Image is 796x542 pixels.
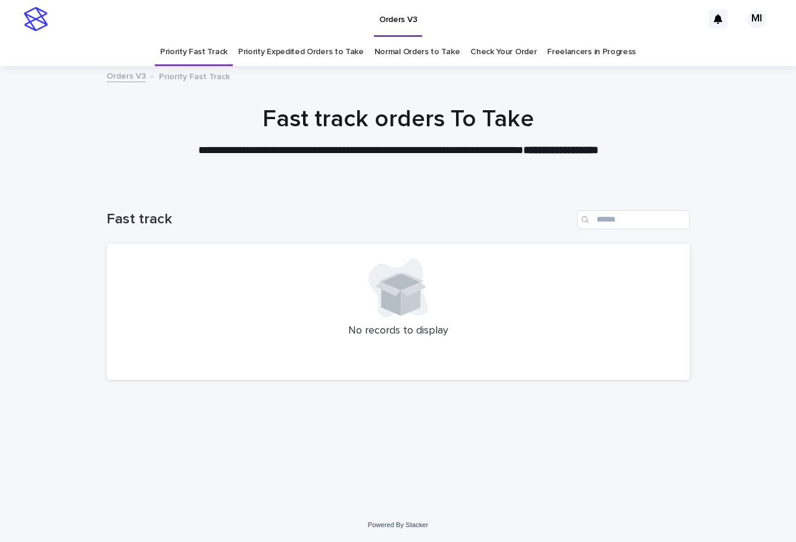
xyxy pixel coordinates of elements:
[368,521,428,528] a: Powered By Stacker
[160,38,227,66] a: Priority Fast Track
[747,10,766,29] div: MI
[238,38,364,66] a: Priority Expedited Orders to Take
[121,325,676,338] p: No records to display
[470,38,536,66] a: Check Your Order
[107,211,572,228] h1: Fast track
[547,38,636,66] a: Freelancers in Progress
[107,105,690,133] h1: Fast track orders To Take
[107,68,146,82] a: Orders V3
[577,210,690,229] input: Search
[159,69,230,82] p: Priority Fast Track
[374,38,460,66] a: Normal Orders to Take
[24,7,48,31] img: stacker-logo-s-only.png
